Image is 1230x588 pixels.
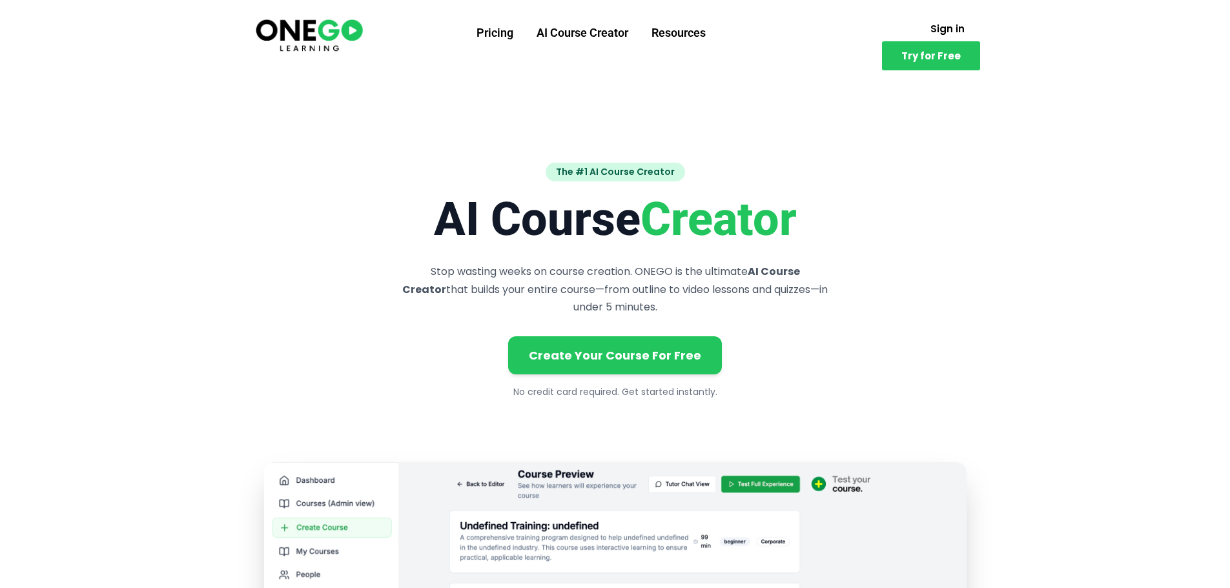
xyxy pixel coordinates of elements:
p: Stop wasting weeks on course creation. ONEGO is the ultimate that builds your entire course—from ... [398,263,832,316]
span: Try for Free [901,51,961,61]
span: Sign in [930,24,965,34]
a: Resources [640,16,717,50]
a: Try for Free [882,41,980,70]
a: Create Your Course For Free [508,336,722,374]
p: No credit card required. Get started instantly. [264,385,967,400]
h1: AI Course [264,192,967,247]
strong: AI Course Creator [402,264,800,296]
a: Pricing [465,16,525,50]
a: AI Course Creator [525,16,640,50]
span: The #1 AI Course Creator [546,163,685,181]
span: Creator [641,192,797,247]
a: Sign in [915,16,980,41]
